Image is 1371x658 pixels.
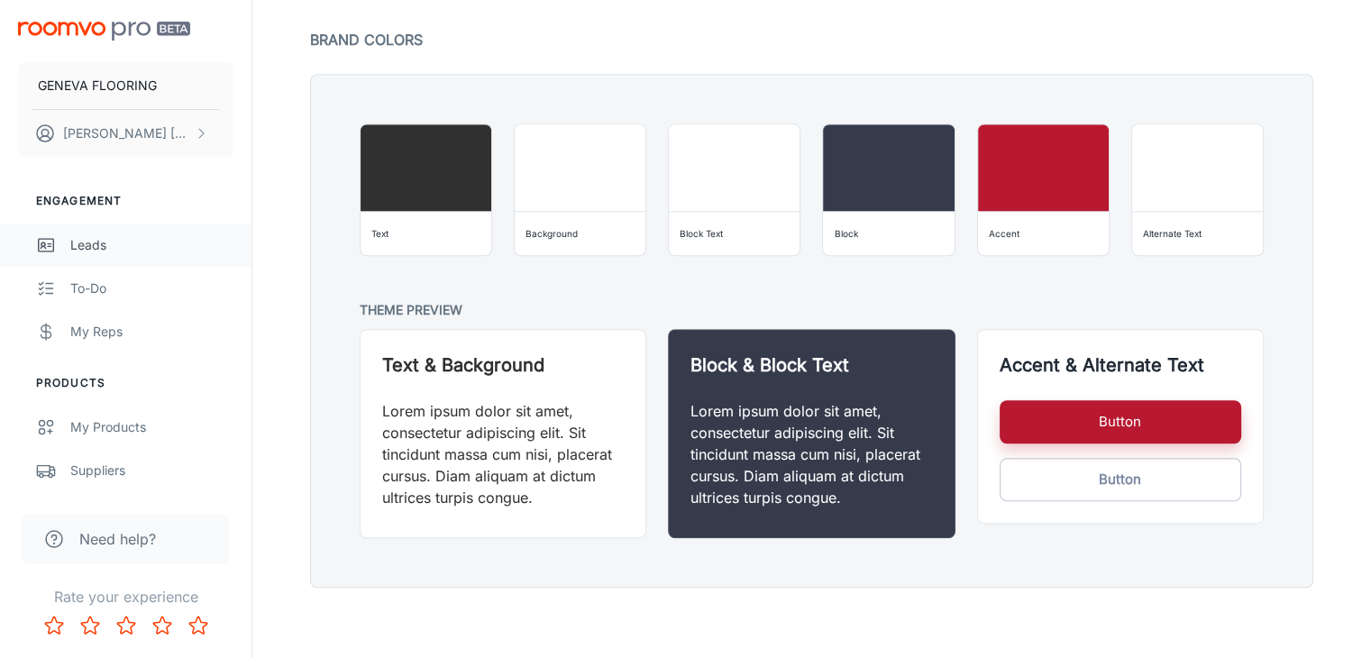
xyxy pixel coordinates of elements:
[70,461,233,480] div: Suppliers
[371,224,388,242] div: Text
[180,608,216,644] button: Rate 5 star
[680,224,723,242] div: Block Text
[310,27,1313,52] p: Brand Colors
[38,76,157,96] p: GENEVA FLOORING
[72,608,108,644] button: Rate 2 star
[690,400,932,508] p: Lorem ipsum dolor sit amet, consectetur adipiscing elit. Sit tincidunt massa cum nisi, placerat c...
[63,123,190,143] p: [PERSON_NAME] [PERSON_NAME]
[70,279,233,298] div: To-do
[526,224,578,242] div: Background
[18,110,233,157] button: [PERSON_NAME] [PERSON_NAME]
[14,586,237,608] p: Rate your experience
[1000,458,1241,501] button: Button
[1000,352,1241,379] h5: Accent & Alternate Text
[144,608,180,644] button: Rate 4 star
[1143,224,1202,242] div: Alternate Text
[79,528,156,550] span: Need help?
[108,608,144,644] button: Rate 3 star
[382,352,624,379] h5: Text & Background
[834,224,857,242] div: Block
[1000,400,1241,443] button: Button
[690,352,932,379] h5: Block & Block Text
[360,299,1264,322] p: Theme Preview
[382,400,624,508] p: Lorem ipsum dolor sit amet, consectetur adipiscing elit. Sit tincidunt massa cum nisi, placerat c...
[989,224,1019,242] div: Accent
[36,608,72,644] button: Rate 1 star
[70,322,233,342] div: My Reps
[18,22,190,41] img: Roomvo PRO Beta
[70,235,233,255] div: Leads
[70,417,233,437] div: My Products
[18,62,233,109] button: GENEVA FLOORING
